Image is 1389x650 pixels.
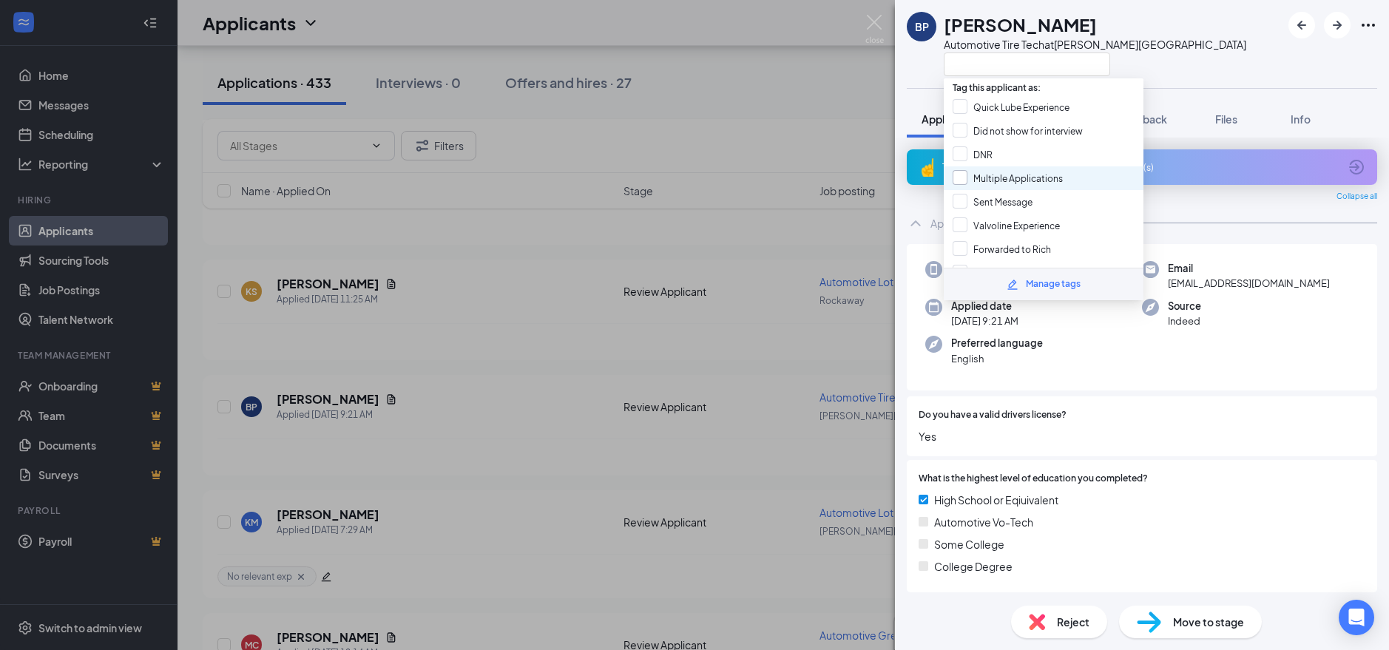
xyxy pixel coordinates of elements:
[951,351,1043,366] span: English
[1336,191,1377,203] span: Collapse all
[919,408,1067,422] span: Do you have a valid drivers license?
[1359,16,1377,34] svg: Ellipses
[934,536,1004,552] span: Some College
[915,19,929,34] div: BP
[944,37,1246,52] div: Automotive Tire Tech at [PERSON_NAME][GEOGRAPHIC_DATA]
[1215,112,1237,126] span: Files
[951,299,1018,314] span: Applied date
[919,472,1148,486] span: What is the highest level of education you completed?
[1348,158,1365,176] svg: ArrowCircle
[1339,600,1374,635] div: Open Intercom Messenger
[1288,12,1315,38] button: ArrowLeftNew
[944,12,1097,37] h1: [PERSON_NAME]
[1324,12,1351,38] button: ArrowRight
[951,314,1018,328] span: [DATE] 9:21 AM
[1026,277,1081,291] div: Manage tags
[1168,261,1330,276] span: Email
[951,336,1043,351] span: Preferred language
[919,428,1365,444] span: Yes
[1007,279,1018,291] svg: Pencil
[907,214,925,232] svg: ChevronUp
[1168,299,1201,314] span: Source
[1328,16,1346,34] svg: ArrowRight
[934,514,1033,530] span: Automotive Vo-Tech
[934,558,1013,575] span: College Degree
[944,73,1050,96] span: Tag this applicant as:
[934,492,1058,508] span: High School or Eqiuivalent
[1057,614,1089,630] span: Reject
[930,216,985,231] div: Application
[1173,614,1244,630] span: Move to stage
[922,112,978,126] span: Application
[1168,276,1330,291] span: [EMAIL_ADDRESS][DOMAIN_NAME]
[1293,16,1311,34] svg: ArrowLeftNew
[1168,314,1201,328] span: Indeed
[1291,112,1311,126] span: Info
